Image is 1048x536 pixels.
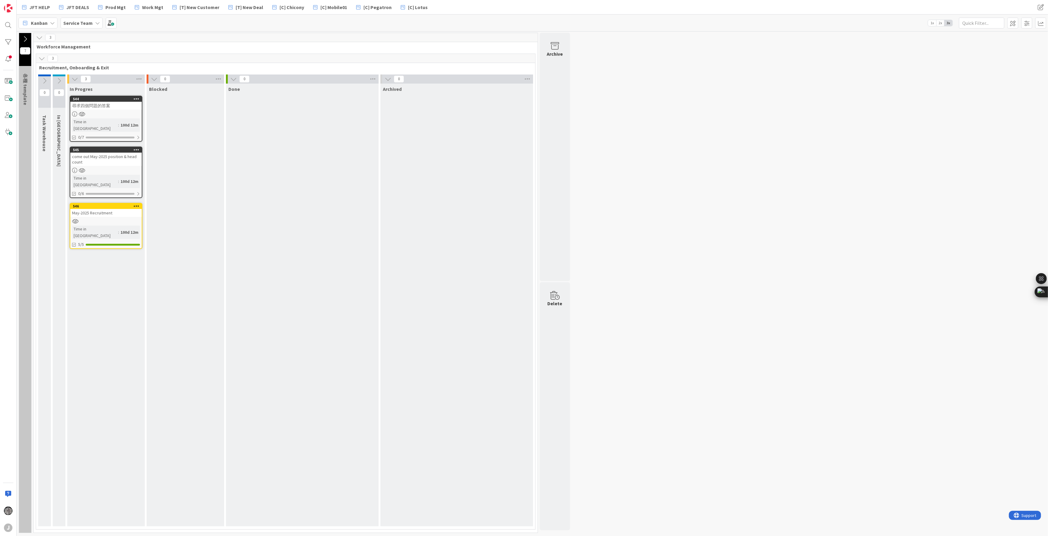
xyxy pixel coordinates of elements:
div: Time in [GEOGRAPHIC_DATA] [72,226,118,239]
div: Delete [548,300,562,307]
span: : [118,229,119,236]
span: : [118,122,119,128]
span: 3 [45,34,55,41]
span: Workforce Management [37,44,530,50]
span: JFT DEALS [66,4,89,11]
a: [C] Pegatron [353,2,395,13]
span: : [118,178,119,185]
div: Time in [GEOGRAPHIC_DATA] [72,118,118,132]
span: Recruitment, Onboarding & Exit [39,65,528,71]
b: Service Team [63,20,93,26]
span: 3 [81,75,91,83]
span: Blocked [149,86,167,92]
span: 3 [48,55,58,62]
span: Support [13,1,28,8]
span: JFT HELP [29,4,50,11]
span: Archived [383,86,402,92]
img: TL [4,507,12,515]
div: J [4,524,12,532]
div: 544 [70,96,142,102]
img: Visit kanbanzone.com [4,4,12,12]
span: 0/6 [78,190,84,197]
a: Work Mgt [131,2,167,13]
a: [C] Chicony [269,2,308,13]
span: 0/7 [78,134,84,141]
div: 544 [73,97,142,101]
span: 0 [39,89,50,96]
a: [C] Lotus [397,2,431,13]
span: [T] New Deal [236,4,263,11]
span: Task Warehouse [41,115,48,151]
div: 544尋求四個問題的答案 [70,96,142,110]
span: 0 [394,75,404,83]
div: 546 [73,204,142,208]
span: 0 [160,75,170,83]
span: 3x [944,20,953,26]
a: Prod Mgt [95,2,129,13]
span: 5/5 [78,241,84,248]
span: 1x [928,20,936,26]
div: 545come out May-2025 position & head count [70,147,142,166]
a: [T] New Customer [169,2,223,13]
a: 546May-2025 RecruitmentTime in [GEOGRAPHIC_DATA]:100d 12m5/5 [70,203,142,249]
a: JFT HELP [18,2,54,13]
span: 各種 template [22,74,28,105]
span: 0 [54,89,64,96]
a: 545come out May-2025 position & head countTime in [GEOGRAPHIC_DATA]:100d 12m0/6 [70,147,142,198]
div: 100d 12m [119,229,140,236]
div: 100d 12m [119,122,140,128]
a: JFT DEALS [55,2,93,13]
div: 100d 12m [119,178,140,185]
div: 545 [73,148,142,152]
span: Work Mgt [142,4,163,11]
div: Archive [547,50,563,58]
input: Quick Filter... [959,18,1004,28]
span: Kanban [31,19,48,27]
div: 546 [70,203,142,209]
span: [C] Mobile01 [320,4,347,11]
span: [C] Chicony [280,4,304,11]
div: May-2025 Recruitment [70,209,142,217]
div: come out May-2025 position & head count [70,153,142,166]
div: 546May-2025 Recruitment [70,203,142,217]
div: 尋求四個問題的答案 [70,102,142,110]
span: Prod Mgt [105,4,126,11]
a: [T] New Deal [225,2,267,13]
a: [C] Mobile01 [310,2,351,13]
span: 7 [20,47,30,55]
span: [C] Lotus [408,4,428,11]
span: 0 [239,75,250,83]
span: [C] Pegatron [363,4,392,11]
a: 544尋求四個問題的答案Time in [GEOGRAPHIC_DATA]:100d 12m0/7 [70,96,142,142]
div: 545 [70,147,142,153]
span: In Queue [56,115,62,167]
div: Time in [GEOGRAPHIC_DATA] [72,175,118,188]
span: 2x [936,20,944,26]
span: Done [228,86,240,92]
span: In Progres [70,86,93,92]
span: [T] New Customer [180,4,219,11]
